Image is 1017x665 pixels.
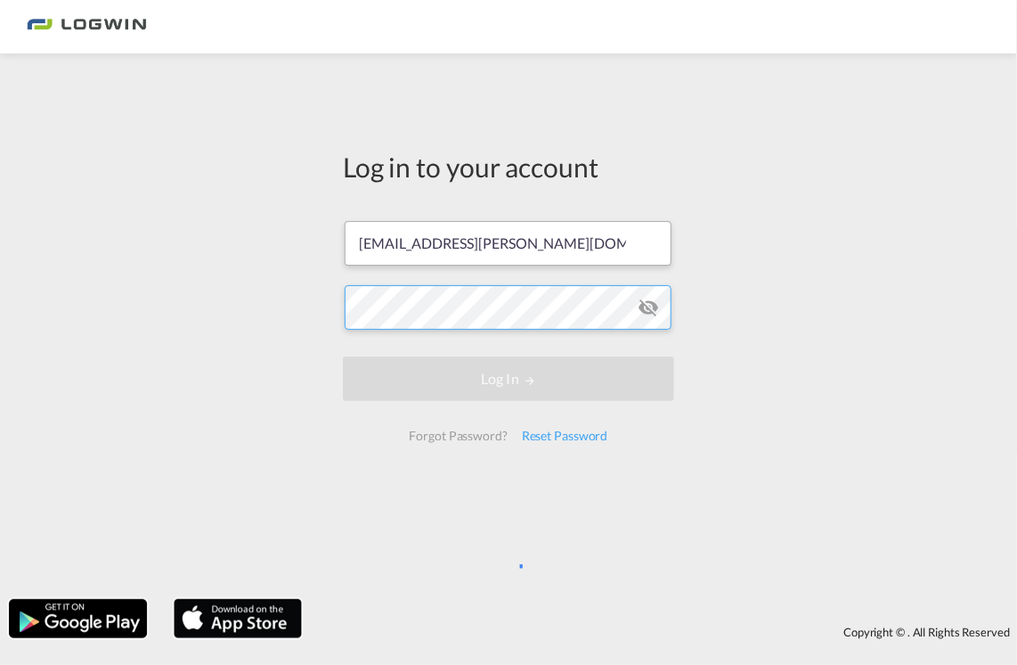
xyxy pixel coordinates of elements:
[345,221,671,266] input: Enter email/phone number
[343,148,674,185] div: Log in to your account
[311,617,1017,647] div: Copyright © . All Rights Reserved
[343,357,674,401] button: LOGIN
[172,597,304,640] img: apple.png
[638,297,659,318] md-icon: icon-eye-off
[27,7,147,47] img: bc73a0e0d8c111efacd525e4c8ad7d32.png
[402,420,514,452] div: Forgot Password?
[515,420,615,452] div: Reset Password
[7,597,149,640] img: google.png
